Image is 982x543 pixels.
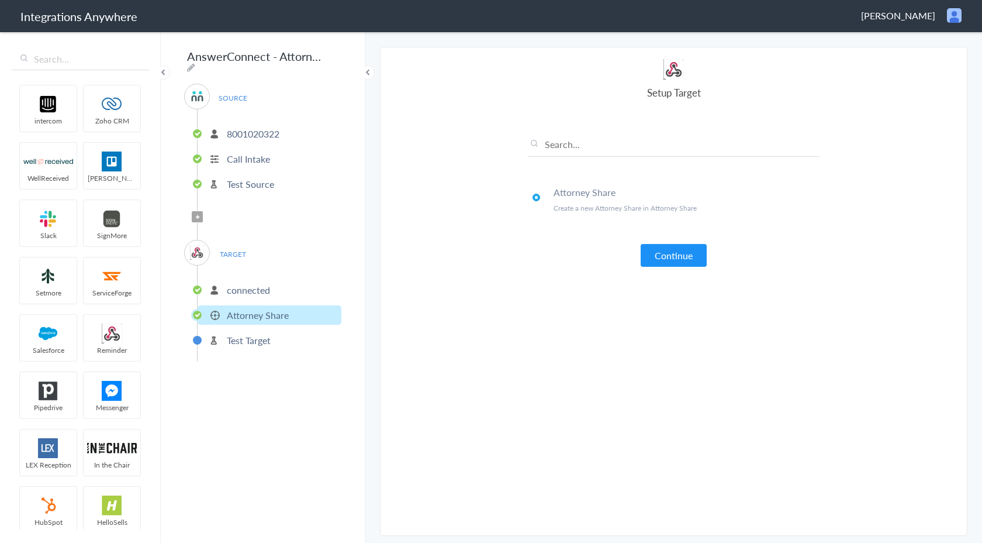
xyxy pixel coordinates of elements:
img: webhook.png [87,324,137,343]
img: slack-logo.svg [23,209,73,229]
span: [PERSON_NAME] [84,173,140,183]
input: Search... [12,48,149,70]
img: webhook.png [663,59,684,80]
span: HubSpot [20,517,77,527]
p: Create a new Attorney Share in Attorney Share [554,203,820,213]
img: setmoreNew.jpg [23,266,73,286]
img: hs-app-logo.svg [87,496,137,515]
h4: Attorney Share [554,185,820,199]
img: lex-app-logo.svg [23,438,73,458]
span: In the Chair [84,460,140,470]
span: Messenger [84,403,140,413]
p: connected [227,283,270,297]
span: [PERSON_NAME] [861,9,935,22]
img: inch-logo.svg [87,438,137,458]
span: SignMore [84,231,140,240]
span: TARGET [210,246,255,262]
span: Setmore [20,288,77,298]
span: Salesforce [20,345,77,355]
img: intercom-logo.svg [23,94,73,114]
img: trello.png [87,152,137,171]
h4: Setup Target [528,85,820,99]
p: Attorney Share [227,308,289,322]
img: user.png [947,8,962,23]
p: Test Target [227,334,271,347]
span: ServiceForge [84,288,140,298]
img: salesforce-logo.svg [23,324,73,343]
img: signmore-logo.png [87,209,137,229]
span: Pipedrive [20,403,77,413]
button: Continue [641,244,707,267]
img: serviceforge-icon.png [87,266,137,286]
p: Call Intake [227,152,270,166]
h1: Integrations Anywhere [20,8,137,25]
img: webhook.png [190,245,205,260]
span: SOURCE [210,90,255,106]
img: FBM.png [87,381,137,401]
p: 8001020322 [227,127,279,140]
p: Test Source [227,177,274,191]
span: LEX Reception [20,460,77,470]
span: Zoho CRM [84,116,140,126]
img: zoho-logo.svg [87,94,137,114]
span: intercom [20,116,77,126]
img: answerconnect-logo.svg [190,89,205,104]
img: hubspot-logo.svg [23,496,73,515]
span: Reminder [84,345,140,355]
img: wr-logo.svg [23,152,73,171]
span: HelloSells [84,517,140,527]
img: pipedrive.png [23,381,73,401]
input: Search... [528,138,820,157]
span: Slack [20,231,77,240]
span: WellReceived [20,173,77,183]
